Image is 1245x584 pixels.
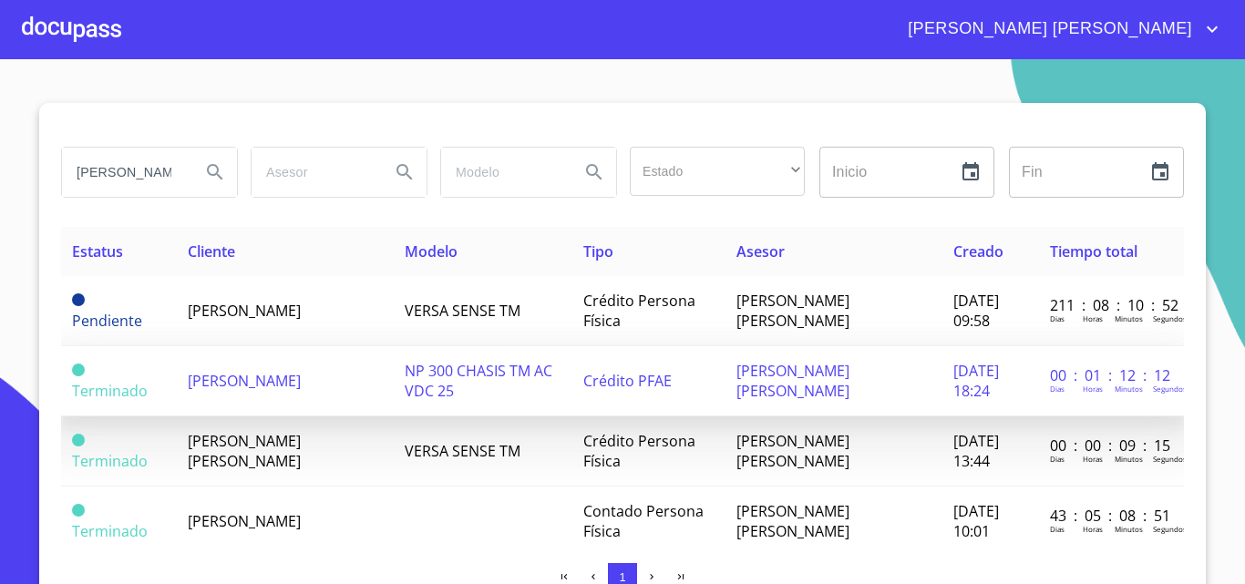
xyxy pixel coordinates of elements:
span: [DATE] 10:01 [953,501,999,541]
span: [PERSON_NAME] [PERSON_NAME] [736,361,849,401]
span: Asesor [736,241,785,261]
span: Crédito Persona Física [583,291,695,331]
input: search [252,148,376,197]
span: [PERSON_NAME] [PERSON_NAME] [188,431,301,471]
p: Segundos [1153,384,1187,394]
span: [PERSON_NAME] [PERSON_NAME] [894,15,1201,44]
span: Terminado [72,434,85,446]
span: Terminado [72,451,148,471]
span: Terminado [72,381,148,401]
p: 00 : 00 : 09 : 15 [1050,435,1173,456]
span: Creado [953,241,1003,261]
div: ​ [630,147,805,196]
span: [PERSON_NAME] [188,301,301,321]
span: [PERSON_NAME] [PERSON_NAME] [736,291,849,331]
span: Contado Persona Física [583,501,704,541]
span: Terminado [72,504,85,517]
button: Search [193,150,237,194]
span: Terminado [72,521,148,541]
span: Cliente [188,241,235,261]
p: Minutos [1115,384,1143,394]
span: NP 300 CHASIS TM AC VDC 25 [405,361,552,401]
span: Crédito PFAE [583,371,672,391]
span: Tipo [583,241,613,261]
span: Estatus [72,241,123,261]
p: Horas [1083,313,1103,323]
span: [PERSON_NAME] [188,511,301,531]
p: Dias [1050,454,1065,464]
span: 1 [619,570,625,584]
button: Search [572,150,616,194]
span: [DATE] 13:44 [953,431,999,471]
p: Minutos [1115,524,1143,534]
span: Pendiente [72,311,142,331]
span: Crédito Persona Física [583,431,695,471]
p: Horas [1083,454,1103,464]
p: Horas [1083,524,1103,534]
span: [PERSON_NAME] [PERSON_NAME] [736,501,849,541]
span: [DATE] 09:58 [953,291,999,331]
p: 43 : 05 : 08 : 51 [1050,506,1173,526]
span: Pendiente [72,293,85,306]
p: Segundos [1153,454,1187,464]
p: Segundos [1153,313,1187,323]
p: 211 : 08 : 10 : 52 [1050,295,1173,315]
p: Dias [1050,524,1065,534]
button: Search [383,150,427,194]
input: search [441,148,565,197]
span: VERSA SENSE TM [405,441,520,461]
span: Terminado [72,364,85,376]
p: 00 : 01 : 12 : 12 [1050,365,1173,385]
span: [PERSON_NAME] [PERSON_NAME] [736,431,849,471]
span: VERSA SENSE TM [405,301,520,321]
p: Horas [1083,384,1103,394]
span: [PERSON_NAME] [188,371,301,391]
button: account of current user [894,15,1223,44]
p: Segundos [1153,524,1187,534]
input: search [62,148,186,197]
p: Dias [1050,313,1065,323]
p: Minutos [1115,454,1143,464]
span: Tiempo total [1050,241,1137,261]
span: Modelo [405,241,458,261]
span: [DATE] 18:24 [953,361,999,401]
p: Dias [1050,384,1065,394]
p: Minutos [1115,313,1143,323]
